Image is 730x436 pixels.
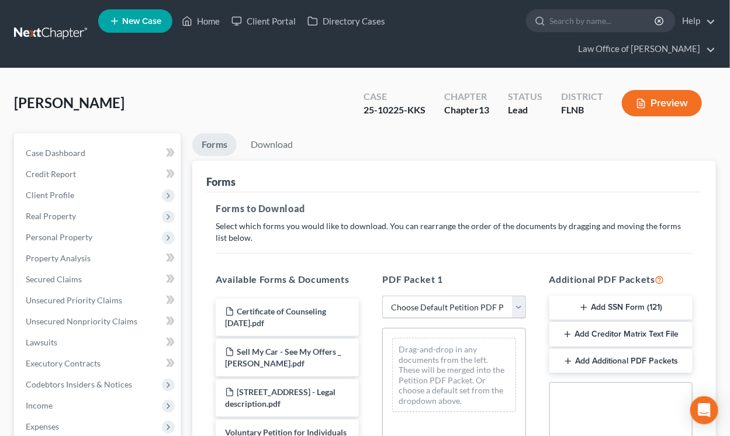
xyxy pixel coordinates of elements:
span: Certificate of Counseling [DATE].pdf [225,306,326,328]
a: Forms [192,133,237,156]
div: Open Intercom Messenger [690,396,718,424]
span: Income [26,400,53,410]
h5: Forms to Download [216,202,693,216]
span: Codebtors Insiders & Notices [26,379,132,389]
div: Drag-and-drop in any documents from the left. These will be merged into the Petition PDF Packet. ... [392,338,516,412]
a: Unsecured Priority Claims [16,290,181,311]
span: Expenses [26,421,59,431]
a: Unsecured Nonpriority Claims [16,311,181,332]
a: Credit Report [16,164,181,185]
span: Sell My Car - See My Offers _ [PERSON_NAME].pdf [225,347,341,368]
a: Executory Contracts [16,353,181,374]
div: Case [364,90,425,103]
div: Chapter [444,90,489,103]
div: 25-10225-KKS [364,103,425,117]
span: Lawsuits [26,337,57,347]
a: Lawsuits [16,332,181,353]
span: Secured Claims [26,274,82,284]
a: Client Portal [226,11,302,32]
span: [STREET_ADDRESS] - Legal description.pdf [225,387,335,409]
div: Lead [508,103,542,117]
a: Help [676,11,715,32]
span: Credit Report [26,169,76,179]
div: Chapter [444,103,489,117]
span: 13 [479,104,489,115]
span: Personal Property [26,232,92,242]
a: Law Office of [PERSON_NAME] [572,39,715,60]
span: New Case [122,17,161,26]
button: Add Creditor Matrix Text File [549,322,693,347]
p: Select which forms you would like to download. You can rearrange the order of the documents by dr... [216,220,693,244]
span: [PERSON_NAME] [14,94,124,111]
span: Client Profile [26,190,74,200]
h5: Additional PDF Packets [549,272,693,286]
span: Case Dashboard [26,148,85,158]
span: Real Property [26,211,76,221]
span: Unsecured Nonpriority Claims [26,316,137,326]
h5: PDF Packet 1 [382,272,525,286]
span: Unsecured Priority Claims [26,295,122,305]
button: Add Additional PDF Packets [549,349,693,373]
a: Download [241,133,302,156]
span: Property Analysis [26,253,91,263]
a: Case Dashboard [16,143,181,164]
span: Executory Contracts [26,358,101,368]
button: Add SSN Form (121) [549,296,693,320]
a: Property Analysis [16,248,181,269]
a: Directory Cases [302,11,391,32]
h5: Available Forms & Documents [216,272,359,286]
button: Preview [622,90,702,116]
div: Status [508,90,542,103]
a: Secured Claims [16,269,181,290]
div: District [561,90,603,103]
a: Home [176,11,226,32]
div: Forms [206,175,236,189]
div: FLNB [561,103,603,117]
input: Search by name... [549,10,656,32]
